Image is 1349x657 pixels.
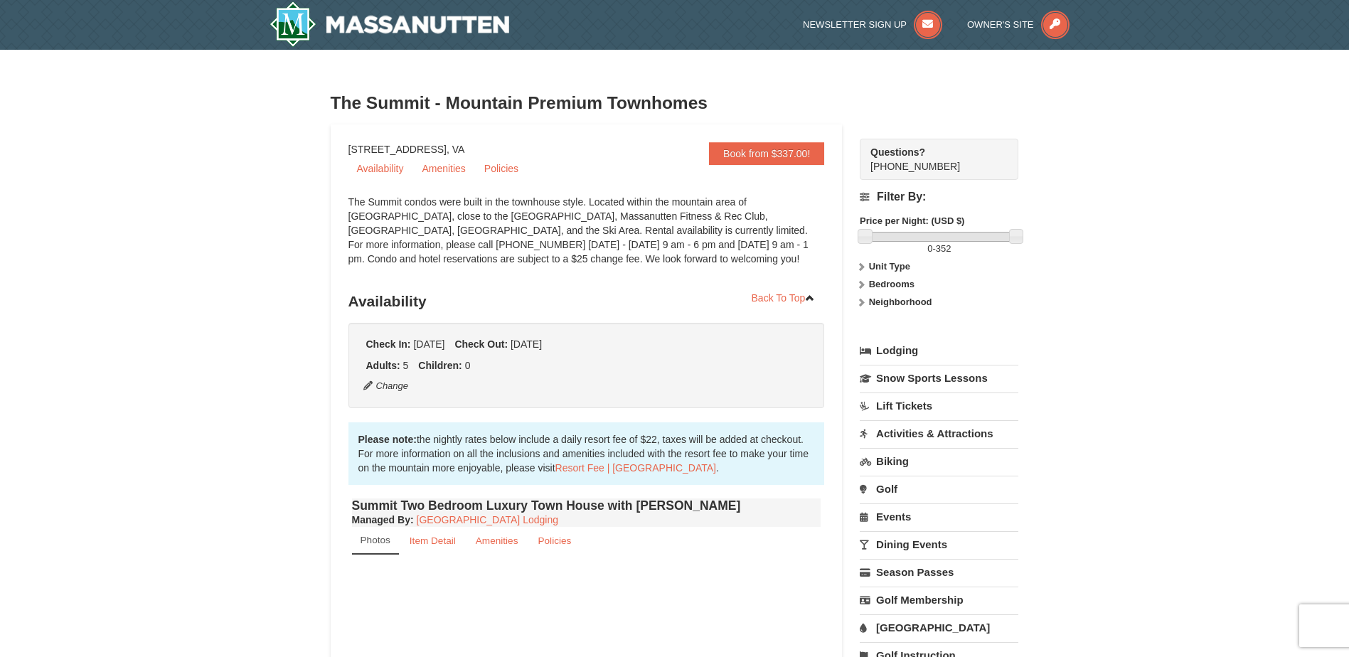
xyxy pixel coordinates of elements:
[860,338,1018,363] a: Lodging
[331,89,1019,117] h3: The Summit - Mountain Premium Townhomes
[869,297,932,307] strong: Neighborhood
[366,360,400,371] strong: Adults:
[403,360,409,371] span: 5
[967,19,1070,30] a: Owner's Site
[538,535,571,546] small: Policies
[366,338,411,350] strong: Check In:
[361,535,390,545] small: Photos
[348,422,825,485] div: the nightly rates below include a daily resort fee of $22, taxes will be added at checkout. For m...
[417,514,558,525] a: [GEOGRAPHIC_DATA] Lodging
[400,527,465,555] a: Item Detail
[860,242,1018,256] label: -
[363,378,410,394] button: Change
[348,158,412,179] a: Availability
[869,279,915,289] strong: Bedrooms
[860,365,1018,391] a: Snow Sports Lessons
[803,19,907,30] span: Newsletter Sign Up
[270,1,510,47] a: Massanutten Resort
[413,338,444,350] span: [DATE]
[528,527,580,555] a: Policies
[476,535,518,546] small: Amenities
[860,215,964,226] strong: Price per Night: (USD $)
[870,145,993,172] span: [PHONE_NUMBER]
[352,527,399,555] a: Photos
[270,1,510,47] img: Massanutten Resort Logo
[803,19,942,30] a: Newsletter Sign Up
[352,498,821,513] h4: Summit Two Bedroom Luxury Town House with [PERSON_NAME]
[860,559,1018,585] a: Season Passes
[742,287,825,309] a: Back To Top
[413,158,474,179] a: Amenities
[418,360,462,371] strong: Children:
[511,338,542,350] span: [DATE]
[410,535,456,546] small: Item Detail
[860,392,1018,419] a: Lift Tickets
[466,527,528,555] a: Amenities
[860,531,1018,557] a: Dining Events
[352,514,414,525] strong: :
[358,434,417,445] strong: Please note:
[870,146,925,158] strong: Questions?
[709,142,824,165] a: Book from $337.00!
[454,338,508,350] strong: Check Out:
[860,448,1018,474] a: Biking
[860,614,1018,641] a: [GEOGRAPHIC_DATA]
[936,243,951,254] span: 352
[860,476,1018,502] a: Golf
[967,19,1034,30] span: Owner's Site
[860,587,1018,613] a: Golf Membership
[860,191,1018,203] h4: Filter By:
[860,420,1018,447] a: Activities & Attractions
[869,261,910,272] strong: Unit Type
[352,514,410,525] span: Managed By
[348,287,825,316] h3: Availability
[348,195,825,280] div: The Summit condos were built in the townhouse style. Located within the mountain area of [GEOGRAP...
[476,158,527,179] a: Policies
[465,360,471,371] span: 0
[860,503,1018,530] a: Events
[927,243,932,254] span: 0
[555,462,716,474] a: Resort Fee | [GEOGRAPHIC_DATA]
